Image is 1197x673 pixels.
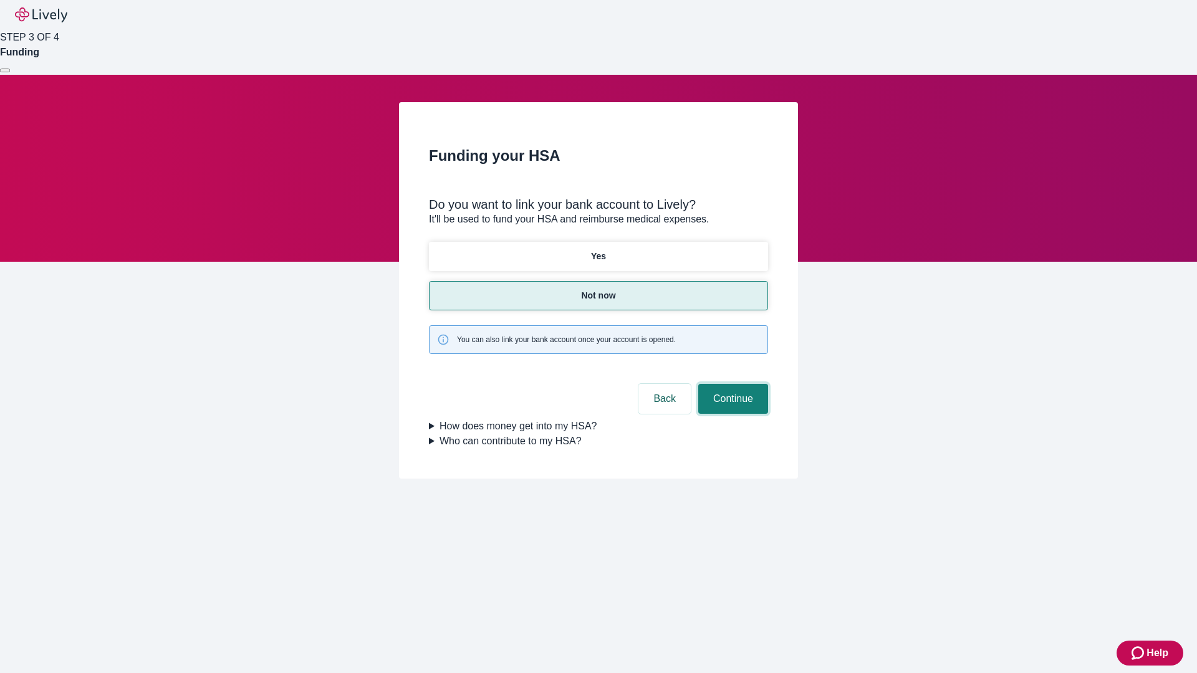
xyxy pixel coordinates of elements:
span: Help [1147,646,1168,661]
h2: Funding your HSA [429,145,768,167]
button: Not now [429,281,768,310]
button: Zendesk support iconHelp [1117,641,1183,666]
summary: Who can contribute to my HSA? [429,434,768,449]
p: It'll be used to fund your HSA and reimburse medical expenses. [429,212,768,227]
button: Back [638,384,691,414]
p: Yes [591,250,606,263]
img: Lively [15,7,67,22]
button: Yes [429,242,768,271]
summary: How does money get into my HSA? [429,419,768,434]
p: Not now [581,289,615,302]
span: You can also link your bank account once your account is opened. [457,334,676,345]
svg: Zendesk support icon [1132,646,1147,661]
div: Do you want to link your bank account to Lively? [429,197,768,212]
button: Continue [698,384,768,414]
